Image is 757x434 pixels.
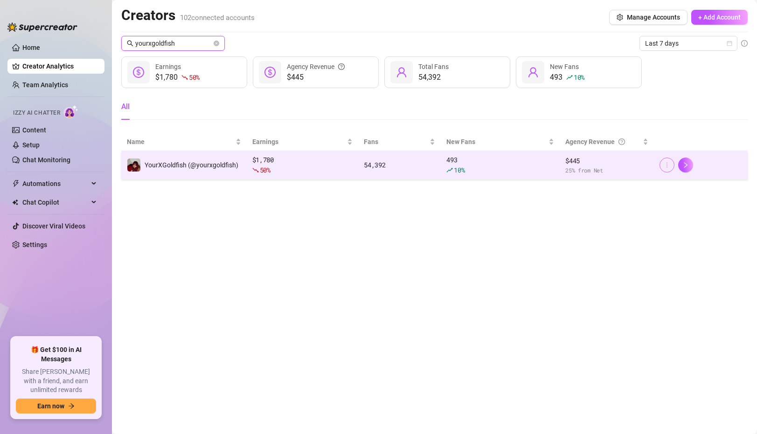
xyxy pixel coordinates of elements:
a: Team Analytics [22,81,68,89]
th: Earnings [247,133,359,151]
a: Discover Viral Videos [22,222,85,230]
span: Total Fans [418,63,449,70]
span: user [396,67,407,78]
span: + Add Account [698,14,741,21]
span: rise [566,74,573,81]
div: $1,780 [155,72,200,83]
div: Agency Revenue [565,137,640,147]
span: calendar [727,41,732,46]
a: Content [22,126,46,134]
img: YourXGoldfish (@yourxgoldfish) [127,158,140,172]
a: Creator Analytics [22,59,97,74]
button: right [678,158,693,172]
span: 50 % [189,73,200,82]
button: Earn nowarrow-right [16,399,96,413]
span: 102 connected accounts [180,14,255,22]
img: Chat Copilot [12,199,18,206]
span: 25 % from Net [565,166,648,175]
span: $445 [287,72,345,83]
span: dollar-circle [264,67,276,78]
span: Name [127,137,234,147]
button: Manage Accounts [609,10,688,25]
a: Chat Monitoring [22,156,70,164]
span: fall [252,167,259,173]
a: Setup [22,141,40,149]
th: New Fans [441,133,560,151]
a: Settings [22,241,47,248]
span: New Fans [446,137,547,147]
span: Earnings [252,137,346,147]
button: close-circle [214,41,219,46]
a: Home [22,44,40,51]
span: dollar-circle [133,67,144,78]
span: 🎁 Get $100 in AI Messages [16,345,96,364]
button: + Add Account [691,10,748,25]
th: Name [121,133,247,151]
input: Search creators [135,38,212,48]
span: 10 % [454,165,465,174]
span: more [664,162,670,168]
span: search [127,40,133,47]
span: Share [PERSON_NAME] with a friend, and earn unlimited rewards [16,367,96,395]
div: $ 1,780 [252,155,353,175]
span: Fans [364,137,428,147]
span: Automations [22,176,89,191]
img: logo-BBDzfeDw.svg [7,22,77,32]
div: 54,392 [418,72,449,83]
span: arrow-right [68,403,75,409]
span: right [682,162,689,168]
span: YourXGoldfish (@yourxgoldfish) [145,161,238,169]
span: user [528,67,539,78]
span: setting [617,14,623,21]
div: 54,392 [364,160,435,170]
div: 493 [550,72,584,83]
span: rise [446,167,453,173]
span: Manage Accounts [627,14,680,21]
span: Chat Copilot [22,195,89,210]
th: Fans [358,133,441,151]
span: 10 % [574,73,584,82]
span: question-circle [618,137,625,147]
span: question-circle [338,62,345,72]
span: thunderbolt [12,180,20,187]
span: Izzy AI Chatter [13,109,60,117]
span: New Fans [550,63,579,70]
span: $ 445 [565,156,648,166]
span: fall [181,74,188,81]
div: 493 [446,155,554,175]
div: Agency Revenue [287,62,345,72]
span: Last 7 days [645,36,732,50]
img: AI Chatter [64,105,78,118]
span: info-circle [741,40,748,47]
span: Earn now [37,402,64,410]
div: All [121,101,130,112]
h2: Creators [121,7,255,24]
span: Earnings [155,63,181,70]
span: 50 % [260,165,271,174]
